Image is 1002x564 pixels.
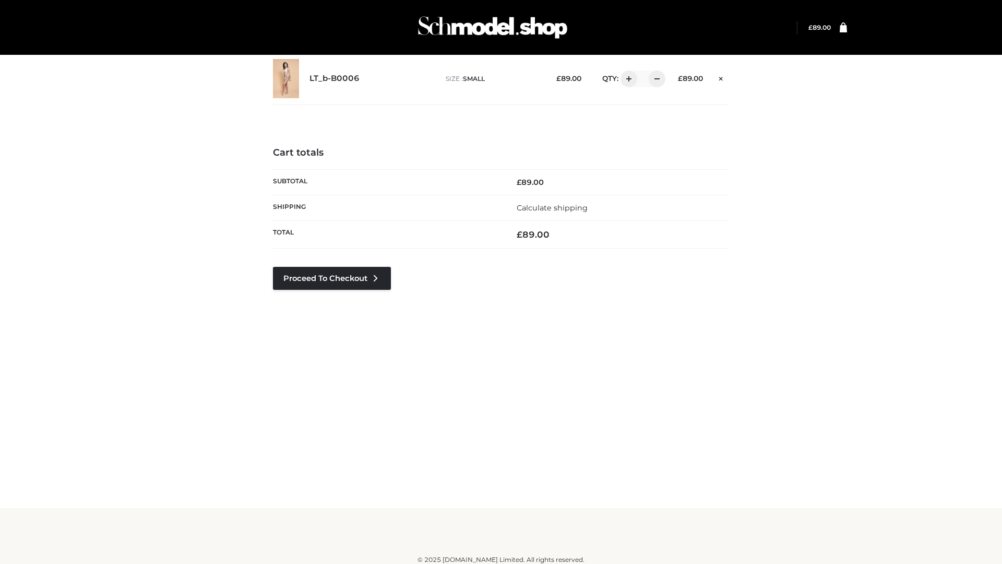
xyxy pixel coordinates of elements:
bdi: 89.00 [556,74,581,83]
a: £89.00 [808,23,831,31]
a: Proceed to Checkout [273,267,391,290]
a: LT_b-B0006 [309,74,360,84]
span: SMALL [463,75,485,83]
a: Calculate shipping [517,203,588,213]
span: £ [808,23,813,31]
div: QTY: [592,70,662,87]
th: Total [273,221,501,249]
bdi: 89.00 [808,23,831,31]
img: Schmodel Admin 964 [414,7,571,48]
bdi: 89.00 [517,229,550,240]
bdi: 89.00 [678,74,703,83]
span: £ [556,74,561,83]
a: Remove this item [713,70,729,84]
th: Shipping [273,195,501,220]
span: £ [517,178,521,187]
bdi: 89.00 [517,178,544,187]
h4: Cart totals [273,147,729,159]
th: Subtotal [273,169,501,195]
span: £ [678,74,683,83]
span: £ [517,229,522,240]
p: size : [446,74,540,84]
